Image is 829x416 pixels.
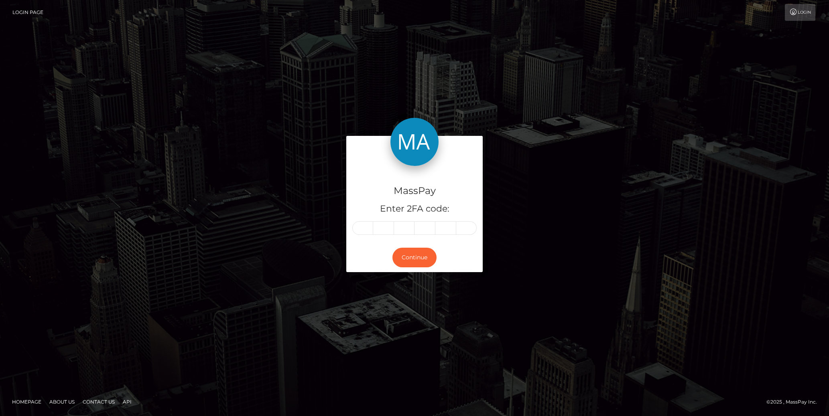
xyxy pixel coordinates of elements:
h5: Enter 2FA code: [352,203,477,215]
a: Login [785,4,815,21]
a: Homepage [9,396,45,408]
a: API [120,396,135,408]
a: About Us [46,396,78,408]
h4: MassPay [352,184,477,198]
img: MassPay [390,118,439,166]
a: Login Page [12,4,43,21]
div: © 2025 , MassPay Inc. [766,398,823,406]
a: Contact Us [79,396,118,408]
button: Continue [392,248,437,267]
